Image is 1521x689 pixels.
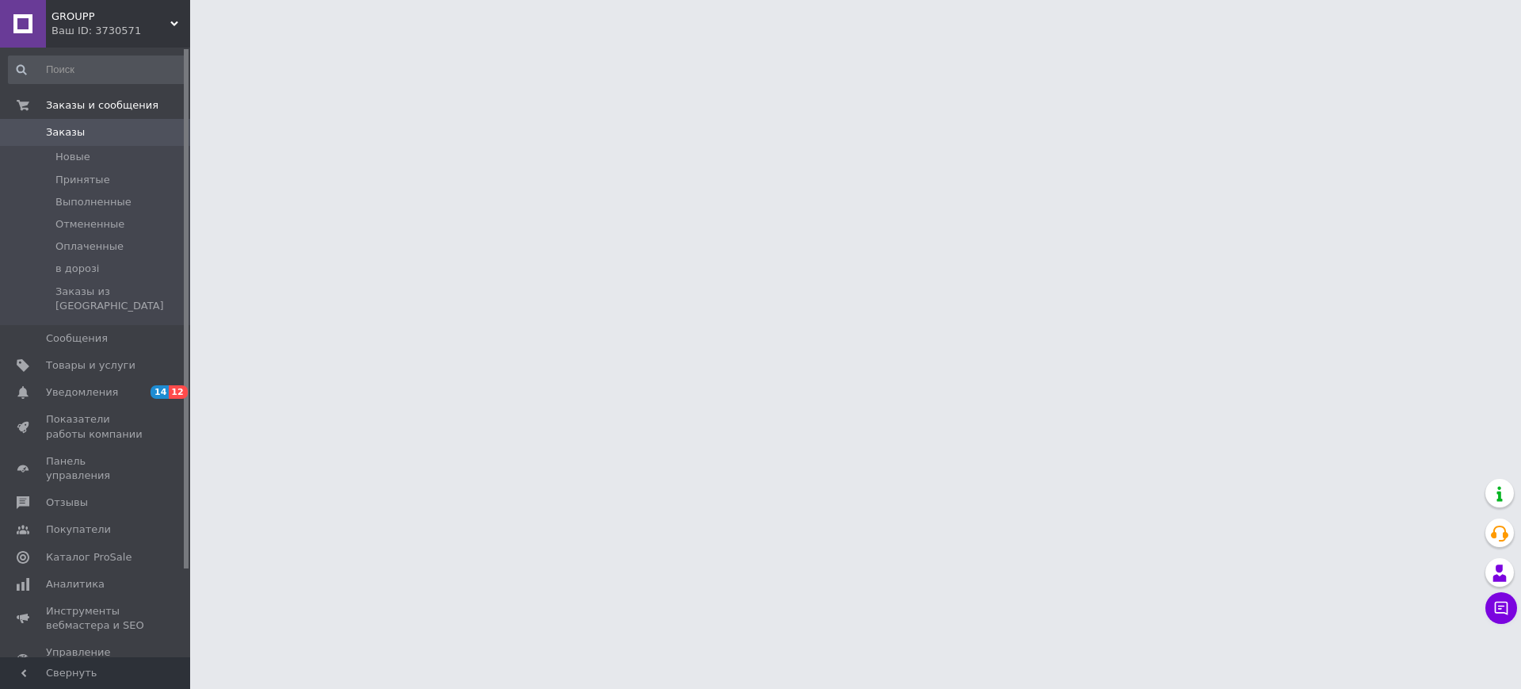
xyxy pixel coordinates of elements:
span: Товары и услуги [46,358,135,373]
span: 14 [151,385,169,399]
span: в дорозі [55,262,99,276]
span: Панель управления [46,454,147,483]
div: Ваш ID: 3730571 [51,24,190,38]
span: Инструменты вебмастера и SEO [46,604,147,633]
span: Новые [55,150,90,164]
span: Аналитика [46,577,105,591]
span: Отмененные [55,217,124,232]
span: 12 [169,385,187,399]
span: Управление сайтом [46,645,147,674]
span: Сообщения [46,331,108,346]
span: Оплаченные [55,239,124,254]
button: Чат с покупателем [1485,592,1517,624]
span: Отзывы [46,496,88,510]
span: Выполненные [55,195,132,209]
span: Покупатели [46,522,111,537]
span: Заказы из [GEOGRAPHIC_DATA] [55,285,185,313]
span: Заказы [46,125,85,140]
input: Поиск [8,56,187,84]
span: Показатели работы компании [46,412,147,441]
span: Уведомления [46,385,118,400]
span: Заказы и сообщения [46,98,158,113]
span: Каталог ProSale [46,550,132,565]
span: GROUPP [51,10,170,24]
span: Принятые [55,173,110,187]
